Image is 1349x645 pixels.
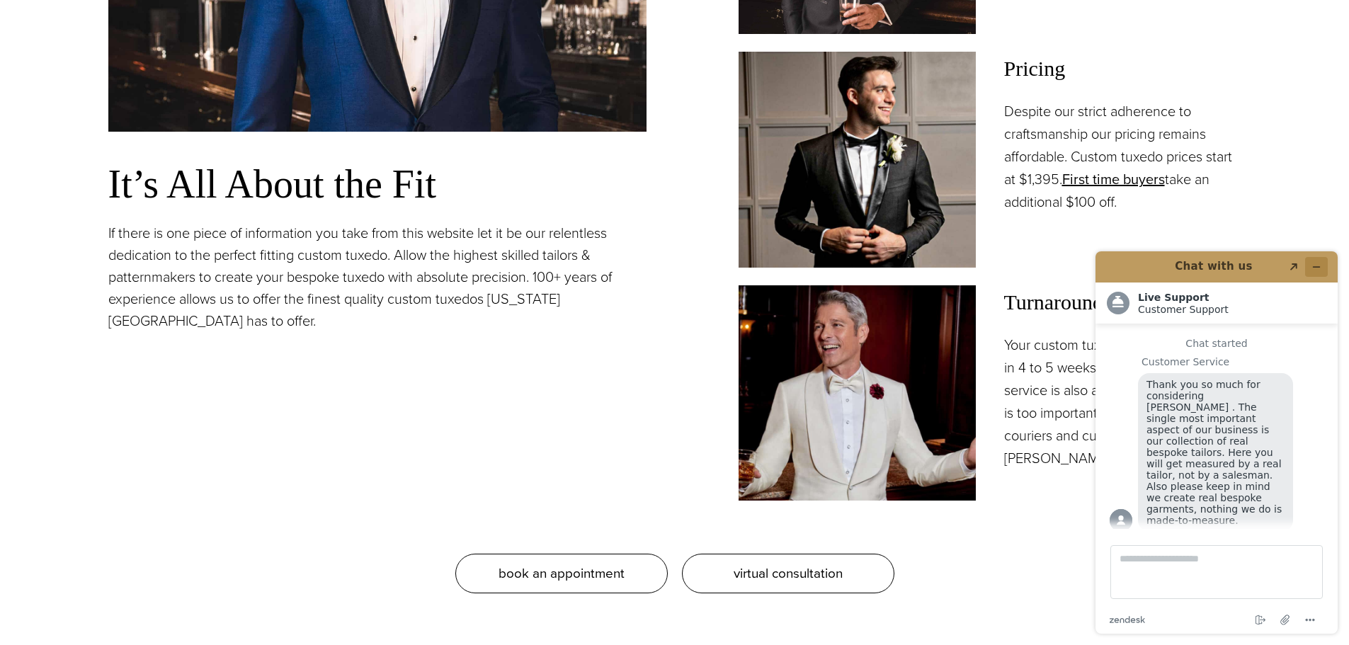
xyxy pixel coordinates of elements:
[734,563,843,583] span: virtual consultation
[1004,333,1241,469] p: Your custom tuxedo will be completed in 4 to 5 weeks. A two-week expedited service is also availa...
[455,554,668,593] a: book an appointment
[1004,100,1241,213] p: Despite our strict adherence to craftsmanship our pricing remains affordable. Custom tuxedo price...
[108,222,647,332] p: If there is one piece of information you take from this website let it be our relentless dedicati...
[1084,240,1349,645] iframe: Find more information here
[499,563,625,583] span: book an appointment
[1004,52,1241,86] span: Pricing
[1004,285,1241,319] span: Turnaround
[682,554,894,593] a: virtual consultation
[739,52,976,267] img: Client in classic black shawl collar black custom tuxedo.
[1062,169,1165,190] a: First time buyers
[108,160,647,208] h3: It’s All About the Fit
[739,285,976,501] img: Model in white custom tailored tuxedo jacket with wide white shawl lapel, white shirt and bowtie....
[31,10,60,23] span: Chat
